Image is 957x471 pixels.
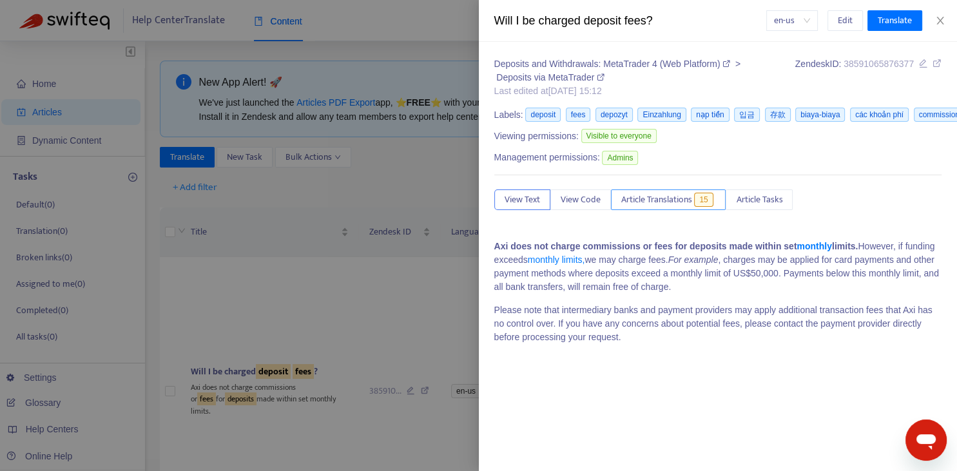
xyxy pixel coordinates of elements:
[795,108,845,122] span: biaya-biaya
[774,11,810,30] span: en-us
[494,151,600,164] span: Management permissions:
[795,57,942,98] div: Zendesk ID:
[736,193,782,207] span: Article Tasks
[621,193,692,207] span: Article Translations
[494,84,781,98] div: Last edited at [DATE] 15:12
[844,59,914,69] span: 38591065876377
[850,108,909,122] span: các khoản phí
[905,419,947,461] iframe: Button to launch messaging window
[581,129,657,143] span: Visible to everyone
[611,189,726,210] button: Article Translations15
[505,193,540,207] span: View Text
[561,193,601,207] span: View Code
[602,151,638,165] span: Admins
[494,241,858,251] strong: Axi does not charge commissions or fees for deposits made within set limits.
[867,10,922,31] button: Translate
[726,189,793,210] button: Article Tasks
[496,72,604,82] a: Deposits via MetaTrader
[525,108,561,122] span: deposit
[566,108,591,122] span: fees
[668,255,719,265] em: For example
[931,15,949,27] button: Close
[595,108,633,122] span: depozyt
[797,241,831,251] a: monthly
[494,189,550,210] button: View Text
[528,255,585,265] a: monthly limits,
[494,240,942,294] p: However, if funding exceeds we may charge fees. , charges may be applied for card payments and ot...
[550,189,611,210] button: View Code
[694,193,713,207] span: 15
[878,14,912,28] span: Translate
[734,108,760,122] span: 입금
[827,10,863,31] button: Edit
[765,108,791,122] span: 存款
[838,14,853,28] span: Edit
[494,57,781,84] div: >
[935,15,945,26] span: close
[494,130,579,143] span: Viewing permissions:
[494,108,523,122] span: Labels:
[691,108,729,122] span: nạp tiền
[494,303,942,344] p: Please note that intermediary banks and payment providers may apply additional transaction fees t...
[494,12,766,30] div: Will I be charged deposit fees?
[494,59,733,69] a: Deposits and Withdrawals: MetaTrader 4 (Web Platform)
[637,108,686,122] span: Einzahlung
